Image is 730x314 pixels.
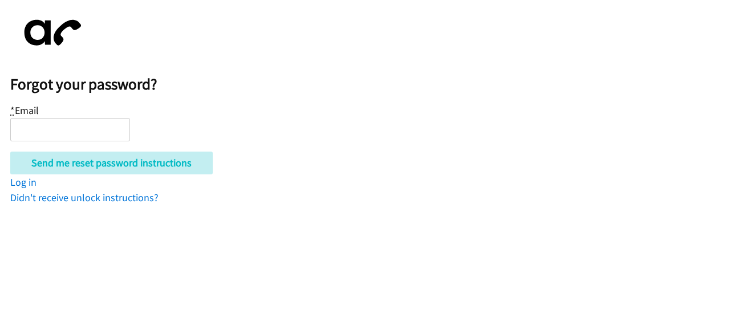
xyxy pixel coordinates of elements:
[10,10,90,55] img: aphone-8a226864a2ddd6a5e75d1ebefc011f4aa8f32683c2d82f3fb0802fe031f96514.svg
[10,75,730,94] h2: Forgot your password?
[10,152,213,174] input: Send me reset password instructions
[10,104,15,117] abbr: required
[10,176,36,189] a: Log in
[10,104,39,117] label: Email
[10,191,159,204] a: Didn't receive unlock instructions?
